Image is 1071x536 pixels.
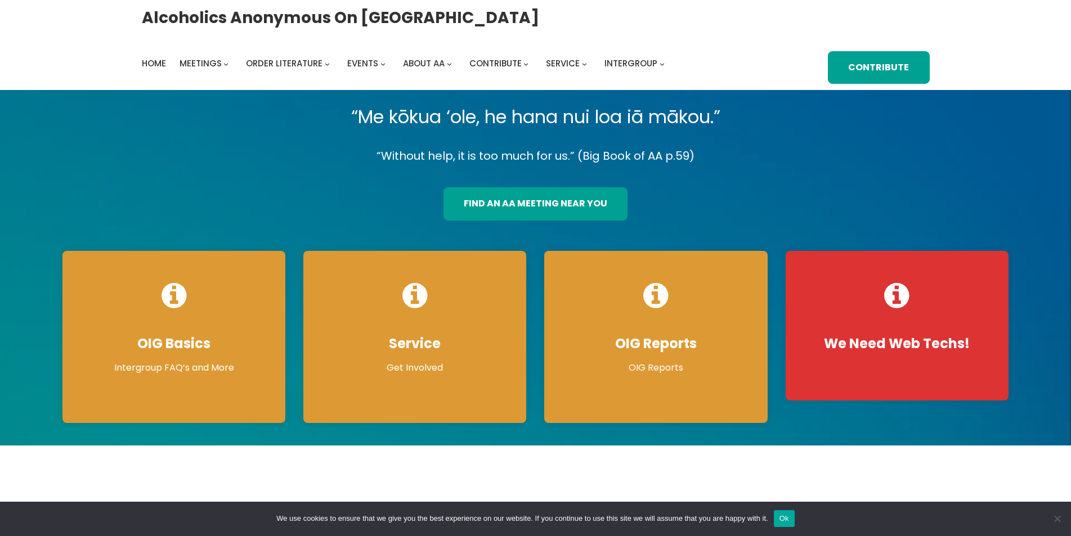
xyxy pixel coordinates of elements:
[604,57,657,69] span: Intergroup
[1051,513,1063,524] span: No
[582,61,587,66] button: Service submenu
[403,57,445,69] span: About AA
[347,56,378,71] a: Events
[546,56,580,71] a: Service
[74,335,274,352] h4: OIG Basics
[142,56,669,71] nav: Intergroup
[443,187,628,220] a: find an aa meeting near you
[142,57,166,69] span: Home
[660,61,665,66] button: Intergroup submenu
[74,361,274,375] p: Intergroup FAQ’s and More
[523,61,528,66] button: Contribute submenu
[53,146,1018,166] p: “Without help, it is too much for us.” (Big Book of AA p.59)
[555,361,756,375] p: OIG Reports
[447,61,452,66] button: About AA submenu
[546,57,580,69] span: Service
[380,61,386,66] button: Events submenu
[403,56,445,71] a: About AA
[315,335,515,352] h4: Service
[828,51,929,84] a: Contribute
[180,57,222,69] span: Meetings
[604,56,657,71] a: Intergroup
[347,57,378,69] span: Events
[469,56,522,71] a: Contribute
[325,61,330,66] button: Order Literature submenu
[142,56,166,71] a: Home
[555,335,756,352] h4: OIG Reports
[246,57,322,69] span: Order Literature
[276,513,768,524] span: We use cookies to ensure that we give you the best experience on our website. If you continue to ...
[315,361,515,375] p: Get Involved
[180,56,222,71] a: Meetings
[223,61,228,66] button: Meetings submenu
[469,57,522,69] span: Contribute
[142,4,539,31] a: Alcoholics Anonymous on [GEOGRAPHIC_DATA]
[53,101,1018,133] p: “Me kōkua ‘ole, he hana nui loa iā mākou.”
[797,335,997,352] h4: We Need Web Techs!
[774,510,795,527] button: Ok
